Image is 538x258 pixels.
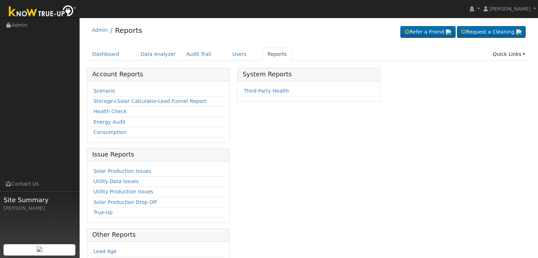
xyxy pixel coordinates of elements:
[93,109,127,114] a: Health Check
[93,178,139,184] a: Utility Data Issues
[244,88,289,94] a: Third Party Health
[243,71,375,78] h5: System Reports
[92,231,225,239] h5: Other Reports
[158,98,206,104] a: Lead Funnel Report
[92,27,108,33] a: Admin
[93,129,126,135] a: Consumption
[262,48,292,61] a: Reports
[92,151,225,158] h5: Issue Reports
[181,48,216,61] a: Audit Trail
[92,96,225,106] td: -
[37,246,42,252] img: retrieve
[93,168,151,174] a: Solar Production Issues
[516,29,522,35] img: retrieve
[227,48,252,61] a: Users
[400,26,456,38] a: Refer a Friend
[4,205,76,212] div: [PERSON_NAME]
[487,48,531,61] a: Quick Links
[93,199,157,205] a: Solar Production Drop Off
[93,248,117,254] a: Lead Age
[87,48,125,61] a: Dashboard
[93,88,115,94] a: Scenario
[92,71,225,78] h5: Account Reports
[489,6,531,12] span: [PERSON_NAME]
[93,98,156,104] a: Storage+Solar Calculator
[446,29,451,35] img: retrieve
[93,189,153,194] a: Utility Production Issues
[457,26,526,38] a: Request a Cleaning
[115,26,142,35] a: Reports
[4,195,76,205] span: Site Summary
[135,48,181,61] a: Data Analyzer
[93,119,126,125] a: Energy Audit
[93,210,112,215] a: True-Up
[5,4,80,20] img: Know True-Up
